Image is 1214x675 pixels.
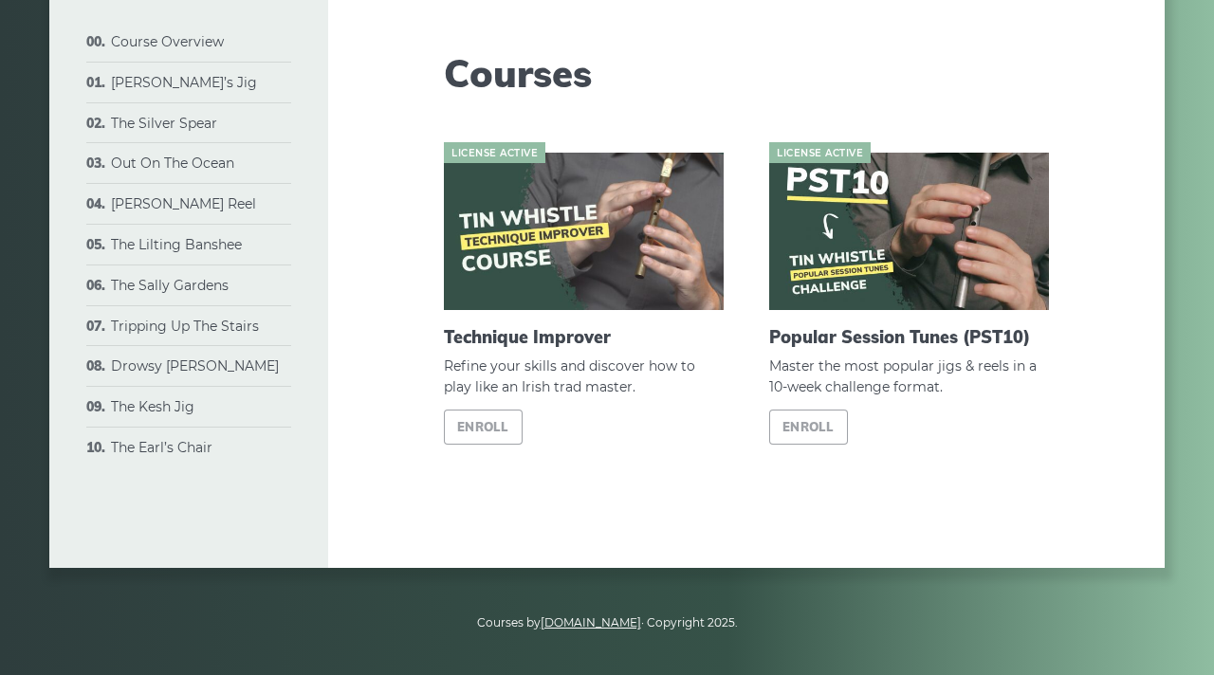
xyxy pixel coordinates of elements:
a: Course Overview [111,33,224,50]
a: The Kesh Jig [111,398,194,415]
h2: Technique Improver [444,327,724,348]
a: Drowsy [PERSON_NAME] [111,357,279,374]
a: Tripping Up The Stairs [111,318,259,335]
span: License active [769,142,871,163]
img: course-cover-540x304.jpg [444,153,724,310]
a: The Sally Gardens [111,277,229,294]
a: [PERSON_NAME]’s Jig [111,74,257,91]
a: Enroll [769,410,848,445]
h1: Courses [444,50,1049,96]
p: Courses by · Copyright 2025. [72,613,1142,632]
a: The Lilting Banshee [111,236,242,253]
img: pst10-course-cover-540x304.jpg [769,153,1049,310]
a: The Earl’s Chair [111,439,212,456]
a: [PERSON_NAME] Reel [111,195,256,212]
span: Master the most popular jigs & reels in a 10-week challenge format. [769,356,1049,399]
a: Enroll [444,410,523,445]
h2: Popular Session Tunes (PST10) [769,327,1049,348]
span: License active [444,142,545,163]
span: Refine your skills and discover how to play like an Irish trad master. [444,356,724,399]
a: [DOMAIN_NAME] [541,615,641,629]
a: Out On The Ocean [111,155,234,172]
a: The Silver Spear [111,115,217,132]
